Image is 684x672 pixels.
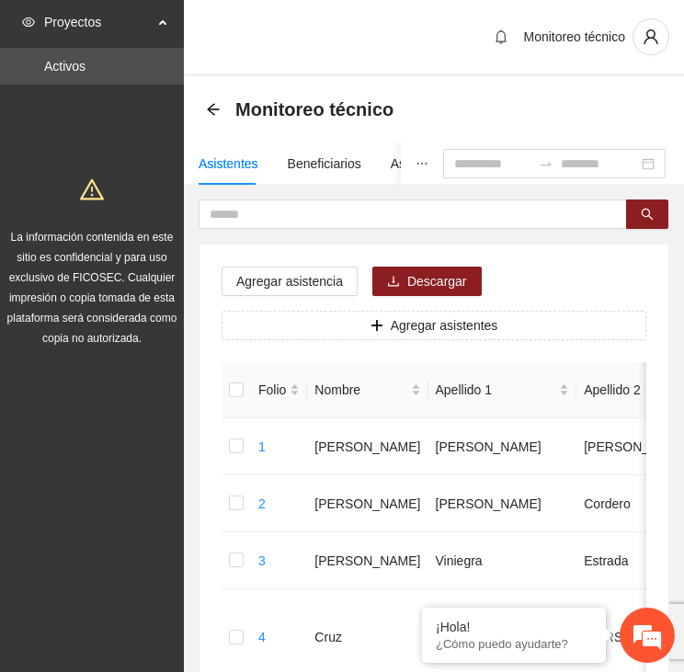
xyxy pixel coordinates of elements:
td: [PERSON_NAME] [428,475,577,532]
button: ellipsis [401,142,443,185]
div: Beneficiarios [288,154,361,174]
td: Viniegra [428,532,577,589]
button: user [633,18,669,55]
a: Activos [44,59,85,74]
a: 4 [258,630,266,644]
span: Monitoreo técnico [235,95,393,124]
span: Descargar [407,271,467,291]
button: Agregar asistencia [222,267,358,296]
button: plusAgregar asistentes [222,311,646,340]
div: Asistentes [199,154,258,174]
td: [PERSON_NAME] [307,475,427,532]
span: Agregar asistencia [236,271,343,291]
span: Folio [258,380,286,400]
a: 2 [258,496,266,511]
span: arrow-left [206,102,221,117]
th: Apellido 1 [428,362,577,418]
span: ellipsis [416,157,428,170]
span: Apellido 1 [436,380,556,400]
td: [PERSON_NAME] [307,532,427,589]
button: bell [486,22,516,51]
th: Nombre [307,362,427,418]
span: to [539,156,553,171]
th: Folio [251,362,307,418]
a: 1 [258,439,266,454]
span: Monitoreo técnico [523,29,625,44]
span: swap-right [539,156,553,171]
td: [PERSON_NAME] [428,418,577,475]
p: ¿Cómo puedo ayudarte? [436,637,592,651]
span: plus [370,319,383,334]
span: Nombre [314,380,406,400]
span: warning [80,177,104,201]
span: user [633,28,668,45]
div: Asistencias [391,154,456,174]
span: La información contenida en este sitio es confidencial y para uso exclusivo de FICOSEC. Cualquier... [7,231,177,345]
span: eye [22,16,35,28]
div: Back [206,102,221,118]
a: 3 [258,553,266,568]
span: download [387,275,400,290]
td: [PERSON_NAME] [307,418,427,475]
span: bell [487,29,515,44]
span: search [641,208,654,222]
span: Agregar asistentes [391,315,498,336]
button: search [626,199,668,229]
span: Proyectos [44,4,153,40]
div: ¡Hola! [436,620,592,634]
button: downloadDescargar [372,267,482,296]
